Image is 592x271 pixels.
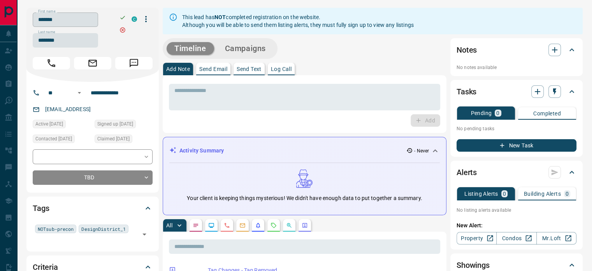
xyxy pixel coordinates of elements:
[457,163,576,182] div: Alerts
[457,207,576,214] p: No listing alerts available
[38,30,55,35] label: Last name
[132,16,137,22] div: condos.ca
[45,106,91,112] a: [EMAIL_ADDRESS]
[302,222,308,228] svg: Agent Actions
[193,222,199,228] svg: Notes
[271,66,292,72] p: Log Call
[35,120,63,128] span: Active [DATE]
[33,135,91,145] div: Fri May 20 2022
[214,14,226,20] strong: NOT
[38,225,74,233] span: NOTsub-precon
[524,191,561,197] p: Building Alerts
[457,221,576,230] p: New Alert:
[33,202,49,214] h2: Tags
[95,135,153,145] div: Thu May 19 2022
[464,191,498,197] p: Listing Alerts
[35,135,72,143] span: Contacted [DATE]
[166,223,172,228] p: All
[457,64,576,71] p: No notes available
[81,225,126,233] span: DesignDistrict_1
[271,222,277,228] svg: Requests
[167,42,214,55] button: Timeline
[166,66,190,72] p: Add Note
[95,120,153,131] div: Thu May 19 2022
[457,139,576,152] button: New Task
[33,57,70,69] span: Call
[414,147,429,154] p: - Never
[457,85,476,98] h2: Tasks
[533,111,561,116] p: Completed
[224,222,230,228] svg: Calls
[457,166,477,179] h2: Alerts
[286,222,292,228] svg: Opportunities
[169,143,440,158] div: Activity Summary- Never
[33,170,153,185] div: TBD
[237,66,262,72] p: Send Text
[457,123,576,135] p: No pending tasks
[496,110,499,116] p: 0
[74,57,111,69] span: Email
[187,194,422,202] p: Your client is keeping things mysterious! We didn't have enough data to put together a summary.
[179,147,224,155] p: Activity Summary
[33,120,91,131] div: Thu May 19 2022
[255,222,261,228] svg: Listing Alerts
[75,88,84,97] button: Open
[457,44,477,56] h2: Notes
[457,41,576,59] div: Notes
[457,232,497,244] a: Property
[471,110,492,116] p: Pending
[536,232,576,244] a: Mr.Loft
[38,9,55,14] label: First name
[217,42,274,55] button: Campaigns
[115,57,153,69] span: Message
[457,82,576,101] div: Tasks
[496,232,536,244] a: Condos
[97,120,133,128] span: Signed up [DATE]
[239,222,246,228] svg: Emails
[566,191,569,197] p: 0
[208,222,214,228] svg: Lead Browsing Activity
[503,191,506,197] p: 0
[97,135,130,143] span: Claimed [DATE]
[33,199,153,218] div: Tags
[139,229,150,240] button: Open
[182,10,414,32] div: This lead has completed registration on the website. Although you will be able to send them listi...
[199,66,227,72] p: Send Email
